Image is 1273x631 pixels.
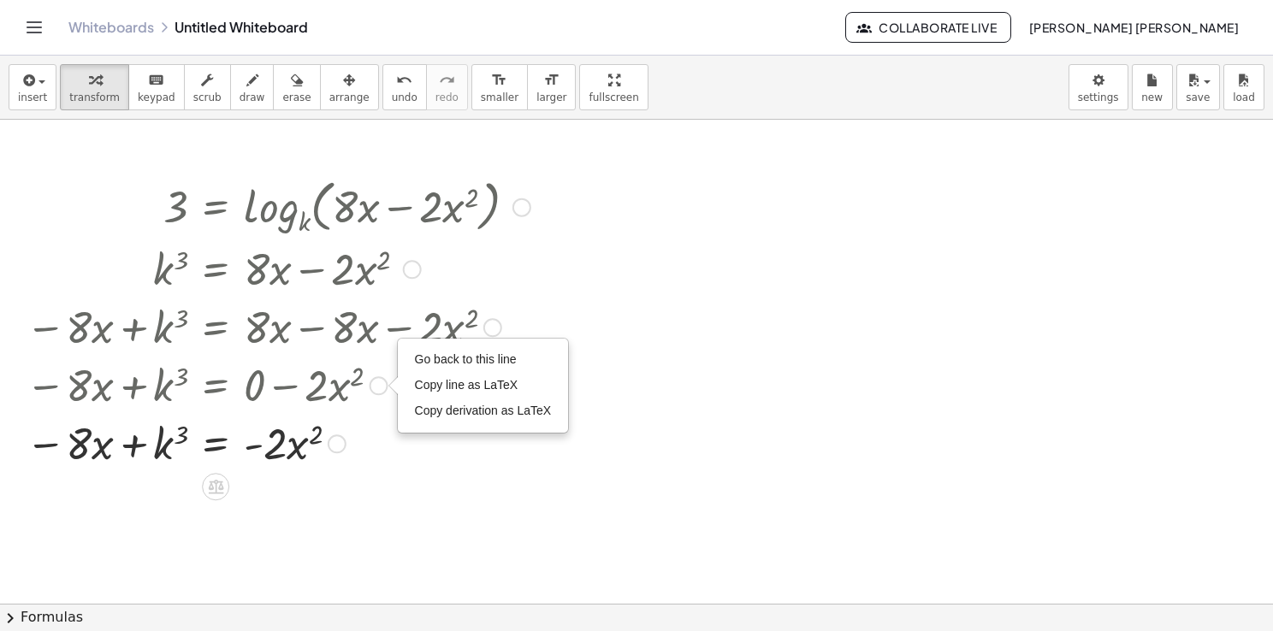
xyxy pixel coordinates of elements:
span: new [1141,91,1163,103]
button: draw [230,64,275,110]
span: insert [18,91,47,103]
i: format_size [491,70,507,91]
button: [PERSON_NAME] [PERSON_NAME] [1015,12,1252,43]
span: load [1233,91,1255,103]
i: format_size [543,70,560,91]
span: Copy derivation as LaTeX [415,404,552,417]
span: erase [282,91,311,103]
button: undoundo [382,64,427,110]
button: transform [60,64,129,110]
button: load [1223,64,1264,110]
button: erase [273,64,320,110]
span: settings [1078,91,1119,103]
span: arrange [329,91,370,103]
i: redo [439,70,455,91]
span: scrub [193,91,222,103]
i: keyboard [148,70,164,91]
span: smaller [481,91,518,103]
button: Toggle navigation [21,14,48,41]
span: [PERSON_NAME] [PERSON_NAME] [1028,20,1239,35]
button: settings [1069,64,1128,110]
i: undo [396,70,412,91]
span: Collaborate Live [860,20,997,35]
button: save [1176,64,1220,110]
span: fullscreen [589,91,638,103]
span: Copy line as LaTeX [415,378,518,392]
span: draw [240,91,265,103]
button: new [1132,64,1173,110]
span: keypad [138,91,175,103]
span: undo [392,91,417,103]
span: Go back to this line [415,352,517,366]
a: Whiteboards [68,19,154,36]
button: insert [9,64,56,110]
button: fullscreen [579,64,648,110]
button: arrange [320,64,379,110]
span: larger [536,91,566,103]
div: Apply the same math to both sides of the equation [202,473,229,500]
button: redoredo [426,64,468,110]
button: scrub [184,64,231,110]
span: transform [69,91,120,103]
button: format_sizesmaller [471,64,528,110]
button: format_sizelarger [527,64,576,110]
button: Collaborate Live [845,12,1011,43]
button: keyboardkeypad [128,64,185,110]
span: redo [435,91,459,103]
span: save [1186,91,1210,103]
